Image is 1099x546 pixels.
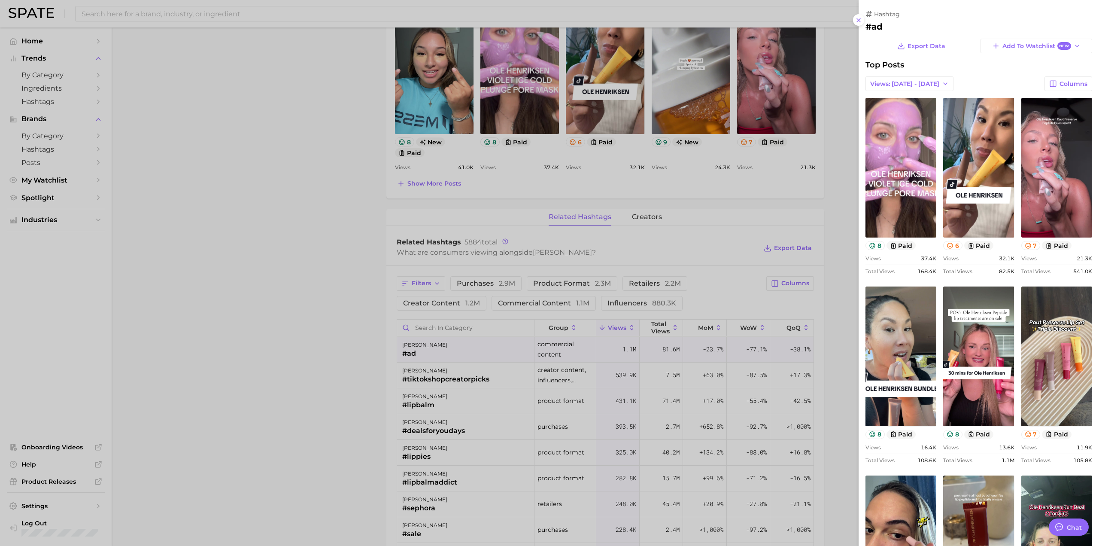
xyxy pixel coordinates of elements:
span: Total Views [865,268,895,275]
button: 8 [865,241,885,250]
span: 168.4k [917,268,936,275]
span: Views [1021,255,1037,262]
button: Views: [DATE] - [DATE] [865,76,953,91]
span: Views [943,444,959,451]
button: 8 [865,430,885,439]
span: 13.6k [999,444,1014,451]
h2: #ad [865,21,1092,32]
span: Views [943,255,959,262]
button: Export Data [895,39,947,53]
span: 37.4k [921,255,936,262]
button: paid [886,241,916,250]
button: paid [964,430,994,439]
span: Total Views [943,268,972,275]
button: paid [1042,430,1072,439]
span: 105.8k [1073,457,1092,464]
span: 21.3k [1077,255,1092,262]
span: Views: [DATE] - [DATE] [870,80,939,88]
span: 82.5k [999,268,1014,275]
span: Views [865,255,881,262]
span: 541.0k [1073,268,1092,275]
span: 16.4k [921,444,936,451]
span: 108.6k [917,457,936,464]
span: hashtag [874,10,900,18]
button: 6 [943,241,962,250]
span: Total Views [865,457,895,464]
button: 7 [1021,241,1041,250]
span: Columns [1060,80,1087,88]
span: Views [865,444,881,451]
span: Top Posts [865,60,904,70]
span: Views [1021,444,1037,451]
span: New [1057,42,1071,50]
button: paid [964,241,994,250]
button: paid [1042,241,1072,250]
span: 11.9k [1077,444,1092,451]
span: 1.1m [1002,457,1014,464]
button: Columns [1044,76,1092,91]
button: paid [886,430,916,439]
span: Total Views [943,457,972,464]
span: Add to Watchlist [1002,42,1071,50]
span: Total Views [1021,268,1050,275]
span: Total Views [1021,457,1050,464]
button: 8 [943,430,962,439]
span: Export Data [908,43,945,50]
button: Add to WatchlistNew [981,39,1092,53]
span: 32.1k [999,255,1014,262]
button: 7 [1021,430,1041,439]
